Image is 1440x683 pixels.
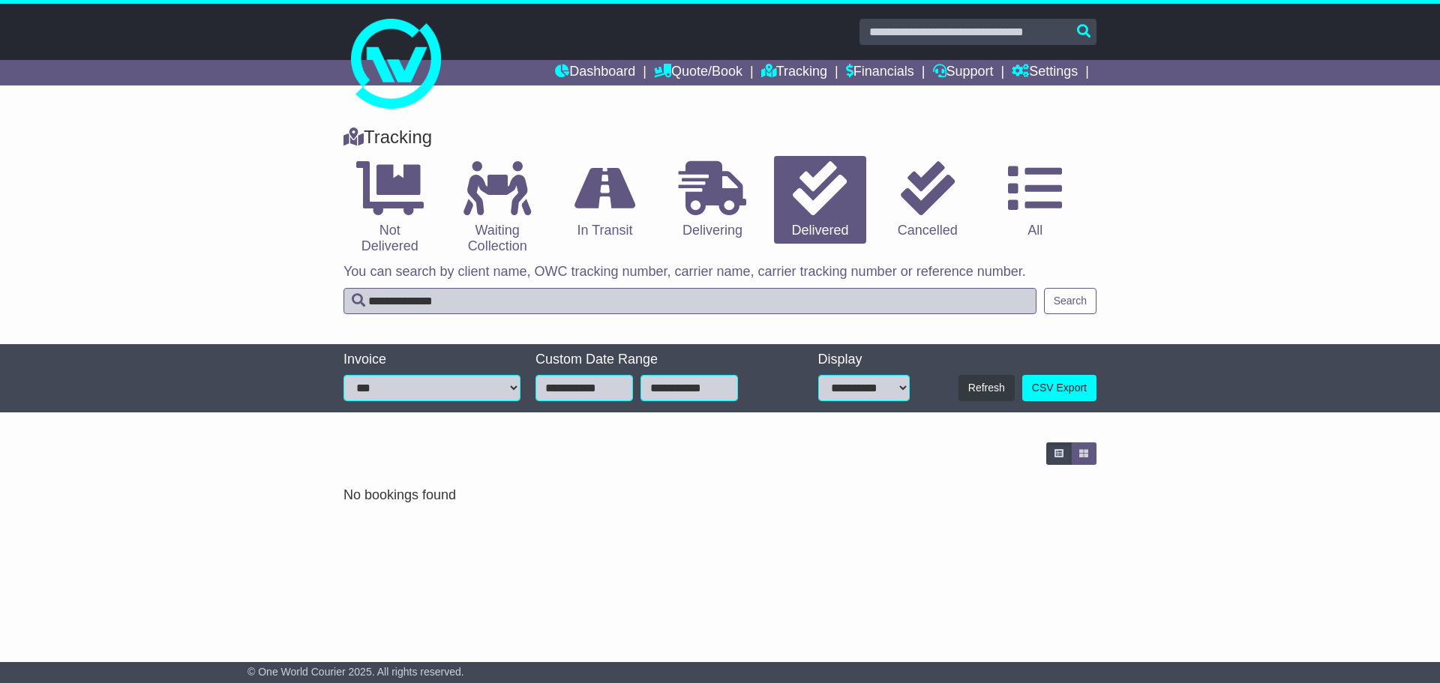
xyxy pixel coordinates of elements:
div: Display [818,352,910,368]
p: You can search by client name, OWC tracking number, carrier name, carrier tracking number or refe... [343,264,1096,280]
a: In Transit [559,156,651,244]
a: CSV Export [1022,375,1096,401]
a: Tracking [761,60,827,85]
a: Settings [1012,60,1078,85]
a: Dashboard [555,60,635,85]
a: Waiting Collection [451,156,543,260]
a: All [989,156,1081,244]
a: Financials [846,60,914,85]
a: Cancelled [881,156,973,244]
a: Not Delivered [343,156,436,260]
a: Delivered [774,156,866,244]
button: Search [1044,288,1096,314]
span: © One World Courier 2025. All rights reserved. [247,666,464,678]
a: Delivering [666,156,758,244]
div: No bookings found [343,487,1096,504]
a: Support [933,60,994,85]
div: Tracking [336,127,1104,148]
a: Quote/Book [654,60,742,85]
button: Refresh [958,375,1015,401]
div: Custom Date Range [535,352,776,368]
div: Invoice [343,352,520,368]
